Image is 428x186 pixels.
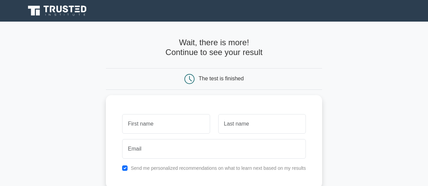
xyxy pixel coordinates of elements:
[106,38,322,57] h4: Wait, there is more! Continue to see your result
[199,76,244,81] div: The test is finished
[122,139,306,159] input: Email
[122,114,210,134] input: First name
[131,165,306,171] label: Send me personalized recommendations on what to learn next based on my results
[218,114,306,134] input: Last name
